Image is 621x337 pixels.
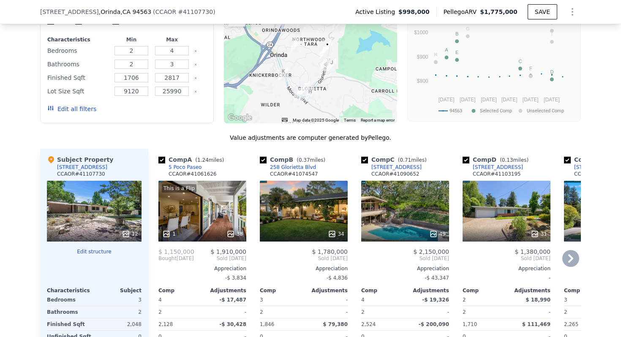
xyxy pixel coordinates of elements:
div: 31 [531,230,547,238]
div: Adjustments [304,287,348,294]
span: CCAOR [155,8,177,15]
div: CCAOR # 41061626 [169,171,217,177]
span: 0.37 [299,157,310,163]
span: Pellego ARV [444,8,480,16]
div: 38 [226,230,243,238]
span: -$ 19,326 [422,297,449,303]
text: I [551,32,553,37]
span: Sold [DATE] [361,255,449,262]
text: $800 [417,78,428,84]
span: $998,000 [398,8,430,16]
text: $900 [417,54,428,60]
button: Edit structure [47,248,142,255]
span: Sold [DATE] [194,255,246,262]
div: Finished Sqft [47,318,93,330]
span: -$ 3,834 [225,275,246,281]
a: Terms [344,118,356,122]
span: -$ 17,487 [219,297,246,303]
span: ( miles) [192,157,227,163]
div: 3 [96,294,142,306]
span: $ 18,990 [526,297,550,303]
span: $ 79,380 [323,321,348,327]
span: ( miles) [496,157,532,163]
div: Comp [564,287,608,294]
div: 2 [361,306,403,318]
text: $1000 [414,30,428,35]
div: A chart. [413,14,575,120]
div: Characteristics [47,287,94,294]
div: Subject Property [47,155,113,164]
span: 1,710 [463,321,477,327]
button: Keyboard shortcuts [282,118,288,122]
div: Max [153,36,191,43]
button: Clear [194,76,197,80]
span: 1,846 [260,321,274,327]
text: 94563 [449,108,462,114]
div: 650 Glorietta Blvd [332,18,341,33]
div: [STREET_ADDRESS] [57,164,107,171]
div: Bedrooms [47,45,109,57]
div: 305 Overhill Rd [320,45,329,59]
span: Map data ©2025 Google [293,118,339,122]
text: [DATE] [439,97,455,103]
span: $1,775,000 [480,8,517,15]
text: E [455,50,458,55]
div: Finished Sqft [47,72,109,84]
text: C [518,59,522,64]
span: 0.71 [400,157,411,163]
div: [STREET_ADDRESS] [473,164,523,171]
div: 6 Lloyd Ln [279,67,288,82]
div: Comp [260,287,304,294]
span: $ 1,910,000 [210,248,246,255]
div: Bathrooms [47,58,109,70]
div: 49 [429,230,446,238]
div: CCAOR # 41107730 [57,171,105,177]
div: 34 [328,230,344,238]
text: [DATE] [460,97,476,103]
a: Open this area in Google Maps (opens a new window) [226,112,254,123]
div: 15 Glorietta Ct [305,87,315,102]
div: 12 [122,230,138,238]
div: 5 Poco Paseo [294,88,303,102]
span: $ 111,469 [522,321,550,327]
text: [DATE] [501,97,517,103]
text: K [434,52,438,57]
div: Adjustments [507,287,550,294]
text: J [551,21,553,26]
button: Clear [194,63,197,66]
div: Lot Size Sqft [47,85,109,97]
div: Appreciation [158,265,246,272]
span: $ 1,380,000 [515,248,550,255]
span: Bought [158,255,177,262]
span: ( miles) [293,157,329,163]
div: Comp B [260,155,329,164]
span: 4 [158,297,162,303]
div: - [463,272,550,284]
span: 4 [361,297,365,303]
div: 2 [158,306,201,318]
div: 2,048 [96,318,142,330]
button: Show Options [564,3,581,20]
text: A [445,47,448,52]
div: Comp D [463,155,532,164]
span: 3 [564,297,567,303]
div: Value adjustments are computer generated by Pellego . [40,133,581,142]
div: This is a Flip [162,184,196,193]
div: 2 [96,306,142,318]
span: $ 1,780,000 [312,248,348,255]
div: Appreciation [361,265,449,272]
span: -$ 200,090 [419,321,449,327]
text: [DATE] [523,97,539,103]
a: [STREET_ADDRESS] [361,164,422,171]
text: [DATE] [544,97,560,103]
button: Edit all filters [47,105,96,113]
div: Appreciation [463,265,550,272]
span: 0.13 [502,157,513,163]
text: L [529,66,532,71]
div: 10 Valley Dr [301,81,310,95]
button: SAVE [528,4,557,19]
span: Active Listing [355,8,398,16]
div: 1 [162,230,176,238]
div: CCAOR # 41103195 [473,171,521,177]
span: [STREET_ADDRESS] [40,8,99,16]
